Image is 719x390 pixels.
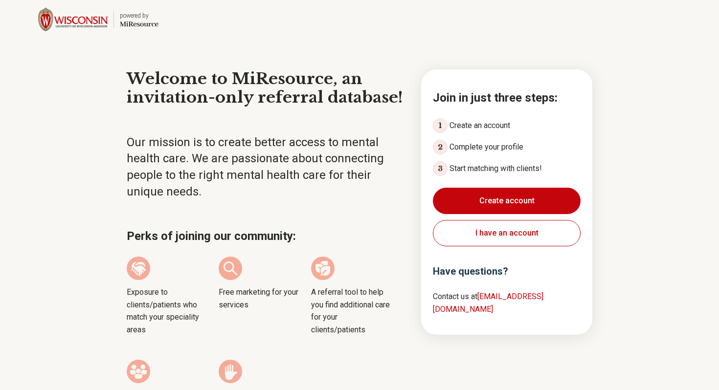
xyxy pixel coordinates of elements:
h1: Welcome to MiResource, an invitation-only referral database! [127,69,404,107]
span: Exposure to clients/patients who match your speciality areas [127,286,207,336]
li: Create an account [433,118,581,133]
a: [EMAIL_ADDRESS][DOMAIN_NAME] [433,292,543,314]
span: Free marketing for your services [219,286,299,311]
h3: Have questions? [433,264,581,279]
li: Start matching with clients! [433,161,581,176]
h2: Join in just three steps: [433,89,581,107]
a: University of Wisconsin-Madisonpowered by [18,8,158,31]
button: I have an account [433,220,581,246]
p: Contact us at [433,290,581,315]
span: A referral tool to help you find additional care for your clients/patients [311,286,391,336]
h2: Perks of joining our community: [127,227,404,245]
img: University of Wisconsin-Madison [38,8,108,31]
p: Our mission is to create better access to mental health care. We are passionate about connecting ... [127,134,404,200]
button: Create account [433,188,581,214]
div: powered by [120,11,158,20]
li: Complete your profile [433,140,581,154]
